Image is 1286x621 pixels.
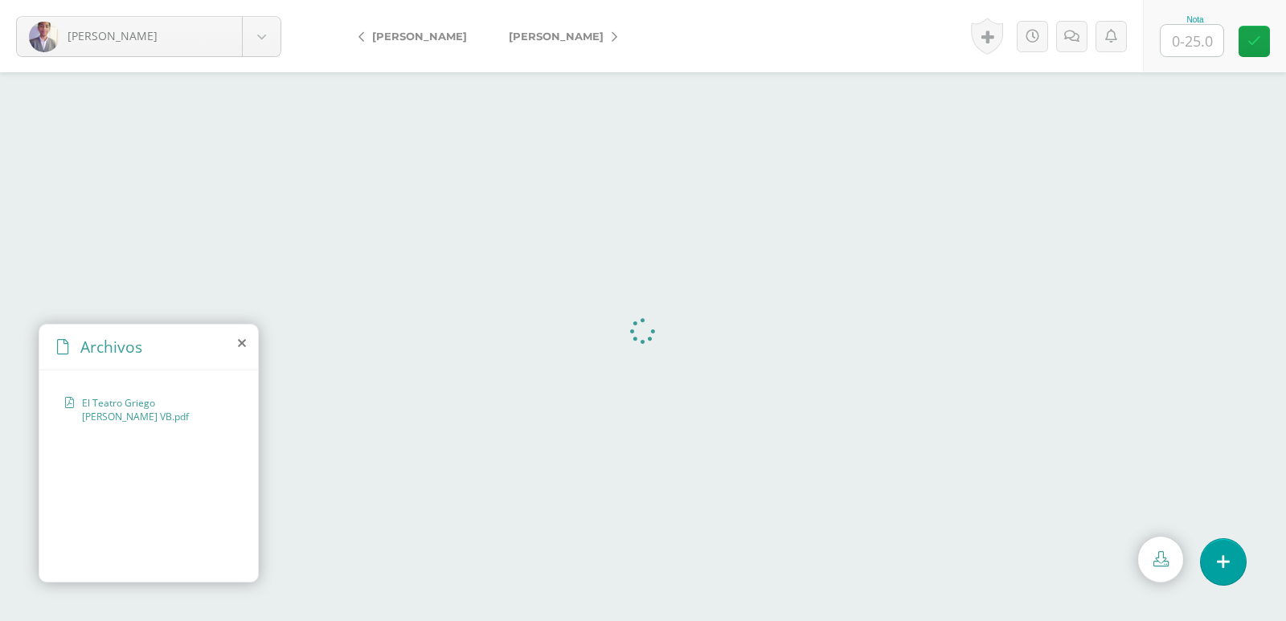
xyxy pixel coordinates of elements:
input: 0-25.0 [1161,25,1223,56]
span: [PERSON_NAME] [509,30,604,43]
a: [PERSON_NAME] [488,17,630,55]
span: Archivos [80,336,142,357]
i: close [238,337,246,349]
img: 93a5238a0d21e19ef2fa74b3e619de6a.png [29,22,59,52]
span: El Teatro Griego [PERSON_NAME] VB.pdf [82,396,224,423]
a: [PERSON_NAME] [17,17,281,56]
div: Nota [1160,15,1231,24]
span: [PERSON_NAME] [68,28,158,43]
a: [PERSON_NAME] [346,17,488,55]
span: [PERSON_NAME] [372,30,467,43]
